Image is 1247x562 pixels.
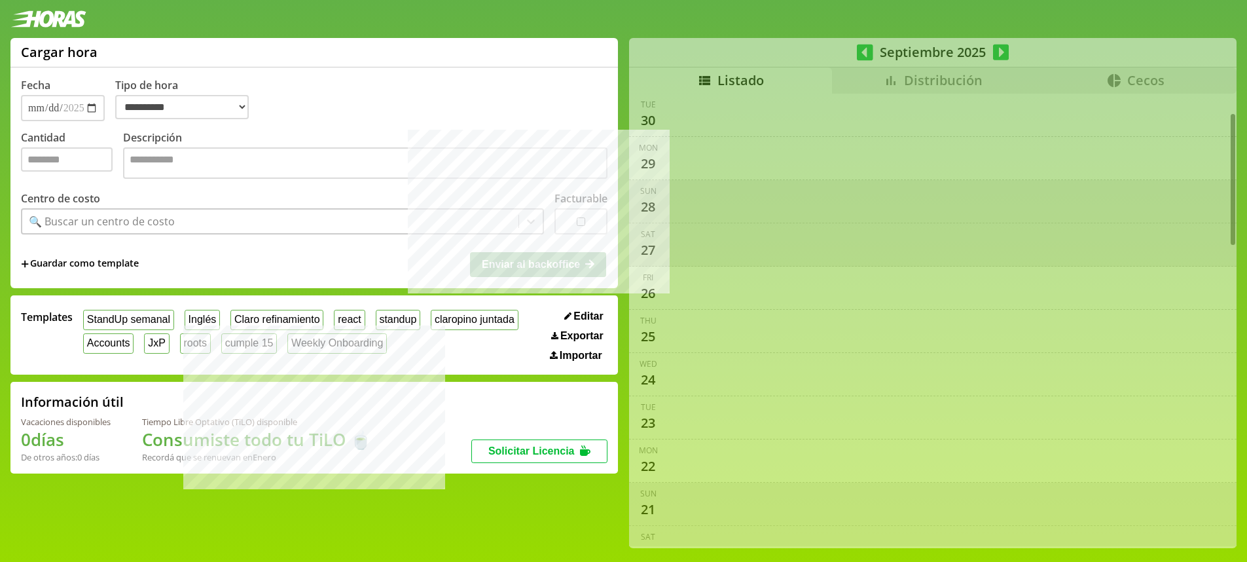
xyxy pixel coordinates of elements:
[554,191,607,206] label: Facturable
[21,416,111,428] div: Vacaciones disponibles
[21,147,113,172] input: Cantidad
[471,440,607,463] button: Solicitar Licencia
[21,78,50,92] label: Fecha
[560,330,604,342] span: Exportar
[431,310,518,330] button: claropino juntada
[115,78,259,121] label: Tipo de hora
[83,333,134,354] button: Accounts
[547,329,607,343] button: Exportar
[29,214,175,229] div: 🔍 Buscar un centro de costo
[142,451,371,463] div: Recordá que se renuevan en
[21,393,124,411] h2: Información útil
[287,333,387,354] button: Weekly Onboarding
[142,428,371,451] h1: Consumiste todo tu TiLO 🍵
[376,310,421,330] button: standup
[560,310,607,323] button: Editar
[230,310,323,330] button: Claro refinamiento
[180,333,211,354] button: roots
[123,130,607,182] label: Descripción
[10,10,86,28] img: logotipo
[21,191,100,206] label: Centro de costo
[21,257,29,271] span: +
[144,333,169,354] button: JxP
[83,310,174,330] button: StandUp semanal
[21,130,123,182] label: Cantidad
[21,451,111,463] div: De otros años: 0 días
[185,310,220,330] button: Inglés
[560,350,602,362] span: Importar
[488,445,575,457] span: Solicitar Licencia
[21,428,111,451] h1: 0 días
[123,147,607,179] textarea: Descripción
[573,310,603,322] span: Editar
[21,310,73,324] span: Templates
[21,43,98,61] h1: Cargar hora
[115,95,249,119] select: Tipo de hora
[21,257,139,271] span: +Guardar como template
[253,451,276,463] b: Enero
[221,333,277,354] button: cumple 15
[334,310,365,330] button: react
[142,416,371,428] div: Tiempo Libre Optativo (TiLO) disponible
